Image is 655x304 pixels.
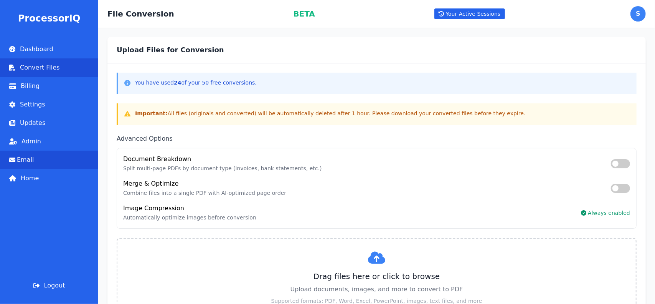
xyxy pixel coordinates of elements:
span: Updates [20,118,45,128]
div: ProcessorIQ [18,12,81,25]
span: Settings [20,100,45,109]
span: Combine files into a single PDF with AI-optimized page order [123,190,286,196]
span: Email [17,155,34,164]
span: Split multi-page PDFs by document type (invoices, bank statements, etc.) [123,165,322,171]
span: Document Breakdown [123,154,322,164]
h2: BETA [293,8,315,19]
strong: Important: [135,110,168,116]
span: Dashboard [20,45,53,54]
span: Automatically optimize images before conversion [123,214,256,221]
span: Merge & Optimize [123,179,286,188]
span: Admin [21,137,41,146]
button: S [630,6,646,22]
span: Billing [21,81,40,91]
h2: File Conversion [107,8,174,19]
p: You have used of your 50 free conversions. [135,79,257,86]
span: Image Compression [123,204,256,213]
span: Convert Files [20,63,59,72]
span: S [636,9,640,18]
p: All files (originals and converted) will be automatically deleted after 1 hour. Please download y... [135,110,526,117]
div: Always enabled [581,209,630,217]
span: Home [21,174,39,183]
h3: Drag files here or click to browse [130,271,624,282]
span: Logout [44,281,65,290]
h3: Upload Files for Conversion [117,45,637,55]
strong: 24 [174,80,181,86]
h4: Advanced Options [117,134,637,143]
p: Upload documents, images, and more to convert to PDF [130,285,624,294]
button: Your Active Sessions [434,8,505,19]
